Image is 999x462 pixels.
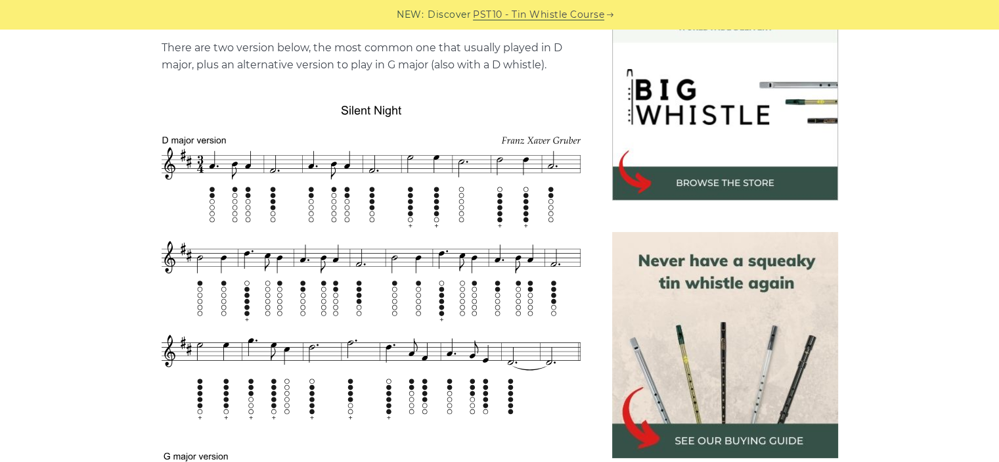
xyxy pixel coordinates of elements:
span: Discover [428,7,471,22]
img: tin whistle buying guide [612,232,838,458]
a: PST10 - Tin Whistle Course [473,7,604,22]
span: NEW: [397,7,424,22]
